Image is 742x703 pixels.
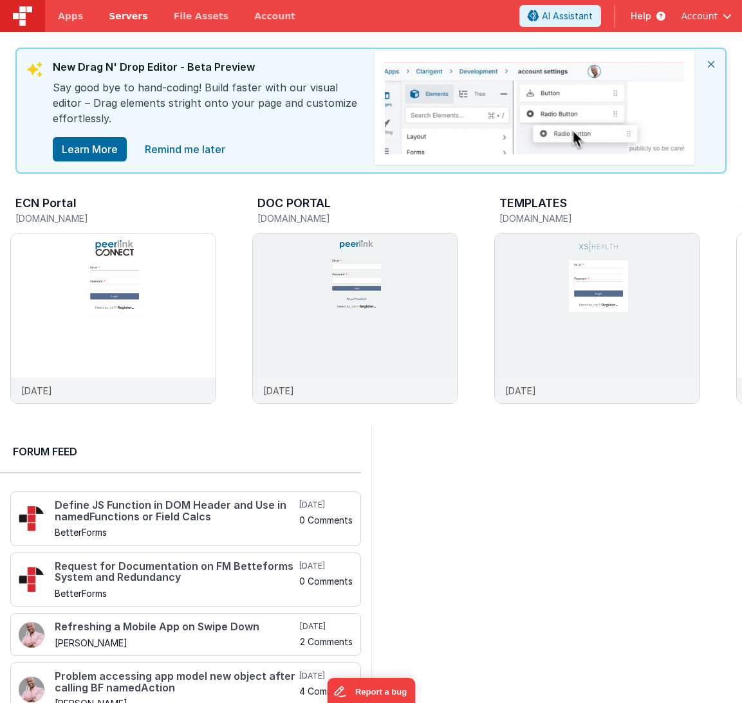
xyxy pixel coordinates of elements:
[631,10,651,23] span: Help
[15,197,77,210] h3: ECN Portal
[53,80,362,136] div: Say good bye to hand-coding! Build faster with our visual editor – Drag elements stright onto you...
[300,637,353,646] h5: 2 Comments
[55,638,297,648] h5: [PERSON_NAME]
[10,613,361,656] a: Refreshing a Mobile App on Swipe Down [PERSON_NAME] [DATE] 2 Comments
[55,500,297,522] h4: Define JS Function in DOM Header and Use in namedFunctions or Field Calcs
[542,10,593,23] span: AI Assistant
[505,384,536,397] p: [DATE]
[519,5,601,27] button: AI Assistant
[13,444,348,459] h2: Forum Feed
[53,59,362,80] div: New Drag N' Drop Editor - Beta Preview
[55,561,297,583] h4: Request for Documentation on FM Betteforms System and Redundancy
[10,552,361,607] a: Request for Documentation on FM Betteforms System and Redundancy BetterForms [DATE] 0 Comments
[299,671,353,681] h5: [DATE]
[257,197,331,210] h3: DOC PORTAL
[15,214,216,223] h5: [DOMAIN_NAME]
[681,10,718,23] span: Account
[681,10,732,23] button: Account
[257,214,458,223] h5: [DOMAIN_NAME]
[499,214,700,223] h5: [DOMAIN_NAME]
[19,506,44,531] img: 295_2.png
[58,10,83,23] span: Apps
[53,137,127,161] button: Learn More
[10,491,361,546] a: Define JS Function in DOM Header and Use in namedFunctions or Field Calcs BetterForms [DATE] 0 Co...
[55,527,297,537] h5: BetterForms
[299,686,353,696] h5: 4 Comments
[55,621,297,633] h4: Refreshing a Mobile App on Swipe Down
[299,561,353,571] h5: [DATE]
[697,49,725,80] i: close
[299,515,353,525] h5: 0 Comments
[19,677,44,702] img: 411_2.png
[499,197,567,210] h3: TEMPLATES
[55,589,297,598] h5: BetterForms
[137,136,233,162] a: close
[19,567,44,592] img: 295_2.png
[299,500,353,510] h5: [DATE]
[300,621,353,632] h5: [DATE]
[263,384,294,397] p: [DATE]
[109,10,147,23] span: Servers
[299,576,353,586] h5: 0 Comments
[55,671,297,693] h4: Problem accessing app model new object after calling BF namedAction
[174,10,229,23] span: File Assets
[19,622,44,648] img: 411_2.png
